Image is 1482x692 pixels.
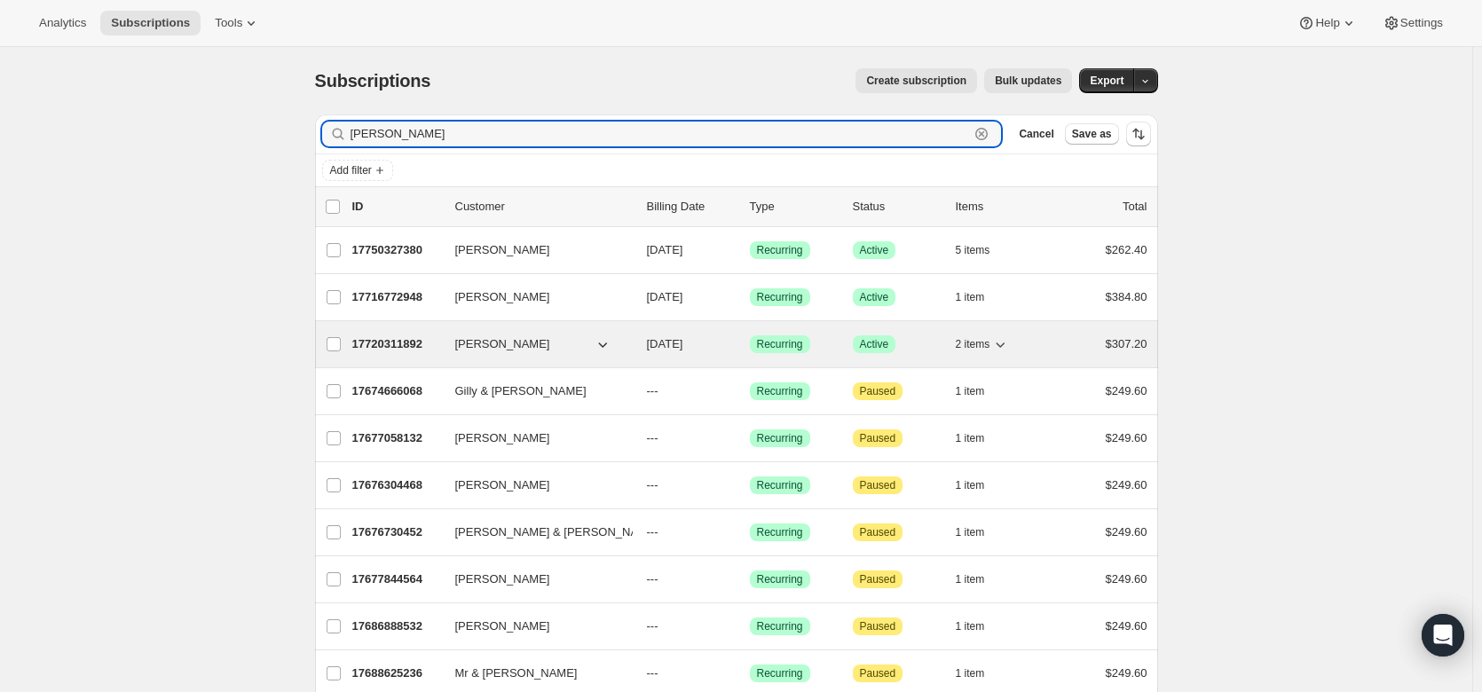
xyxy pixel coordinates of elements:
[455,198,633,216] p: Customer
[647,198,736,216] p: Billing Date
[866,74,966,88] span: Create subscription
[1106,572,1147,586] span: $249.60
[215,16,242,30] span: Tools
[956,337,990,351] span: 2 items
[1019,127,1053,141] span: Cancel
[647,290,683,303] span: [DATE]
[647,666,658,680] span: ---
[647,337,683,350] span: [DATE]
[956,238,1010,263] button: 5 items
[1065,123,1119,145] button: Save as
[1079,68,1134,93] button: Export
[956,426,1005,451] button: 1 item
[1090,74,1123,88] span: Export
[445,518,622,547] button: [PERSON_NAME] & [PERSON_NAME]
[956,666,985,680] span: 1 item
[330,163,372,177] span: Add filter
[352,570,441,588] p: 17677844564
[855,68,977,93] button: Create subscription
[315,71,431,90] span: Subscriptions
[757,619,803,633] span: Recurring
[860,525,896,539] span: Paused
[455,664,578,682] span: Mr & [PERSON_NAME]
[757,290,803,304] span: Recurring
[757,431,803,445] span: Recurring
[1106,619,1147,633] span: $249.60
[455,617,550,635] span: [PERSON_NAME]
[750,198,839,216] div: Type
[984,68,1072,93] button: Bulk updates
[956,384,985,398] span: 1 item
[445,612,622,641] button: [PERSON_NAME]
[352,520,1147,545] div: 17676730452[PERSON_NAME] & [PERSON_NAME]---SuccessRecurringAttentionPaused1 item$249.60
[1106,243,1147,256] span: $262.40
[1106,337,1147,350] span: $307.20
[352,335,441,353] p: 17720311892
[860,243,889,257] span: Active
[956,290,985,304] span: 1 item
[352,288,441,306] p: 17716772948
[455,570,550,588] span: [PERSON_NAME]
[647,431,658,444] span: ---
[445,236,622,264] button: [PERSON_NAME]
[956,619,985,633] span: 1 item
[1287,11,1368,35] button: Help
[956,525,985,539] span: 1 item
[322,160,393,181] button: Add filter
[956,520,1005,545] button: 1 item
[757,243,803,257] span: Recurring
[1106,290,1147,303] span: $384.80
[973,125,990,143] button: Clear
[860,666,896,680] span: Paused
[860,478,896,492] span: Paused
[352,567,1147,592] div: 17677844564[PERSON_NAME]---SuccessRecurringAttentionPaused1 item$249.60
[956,431,985,445] span: 1 item
[757,478,803,492] span: Recurring
[647,619,658,633] span: ---
[352,241,441,259] p: 17750327380
[1106,384,1147,397] span: $249.60
[1106,431,1147,444] span: $249.60
[1106,478,1147,491] span: $249.60
[860,290,889,304] span: Active
[956,243,990,257] span: 5 items
[860,431,896,445] span: Paused
[352,661,1147,686] div: 17688625236Mr & [PERSON_NAME]---SuccessRecurringAttentionPaused1 item$249.60
[647,384,658,397] span: ---
[352,523,441,541] p: 17676730452
[956,572,985,586] span: 1 item
[1372,11,1454,35] button: Settings
[956,567,1005,592] button: 1 item
[455,335,550,353] span: [PERSON_NAME]
[956,478,985,492] span: 1 item
[956,285,1005,310] button: 1 item
[352,426,1147,451] div: 17677058132[PERSON_NAME]---SuccessRecurringAttentionPaused1 item$249.60
[757,337,803,351] span: Recurring
[956,661,1005,686] button: 1 item
[860,619,896,633] span: Paused
[352,429,441,447] p: 17677058132
[1123,198,1147,216] p: Total
[757,666,803,680] span: Recurring
[445,283,622,311] button: [PERSON_NAME]
[757,384,803,398] span: Recurring
[956,614,1005,639] button: 1 item
[351,122,970,146] input: Filter subscribers
[352,382,441,400] p: 17674666068
[352,614,1147,639] div: 17686888532[PERSON_NAME]---SuccessRecurringAttentionPaused1 item$249.60
[445,424,622,452] button: [PERSON_NAME]
[757,525,803,539] span: Recurring
[860,337,889,351] span: Active
[647,243,683,256] span: [DATE]
[445,565,622,594] button: [PERSON_NAME]
[455,288,550,306] span: [PERSON_NAME]
[455,523,659,541] span: [PERSON_NAME] & [PERSON_NAME]
[1315,16,1339,30] span: Help
[995,74,1061,88] span: Bulk updates
[352,664,441,682] p: 17688625236
[647,478,658,491] span: ---
[352,285,1147,310] div: 17716772948[PERSON_NAME][DATE]SuccessRecurringSuccessActive1 item$384.80
[111,16,190,30] span: Subscriptions
[956,379,1005,404] button: 1 item
[352,332,1147,357] div: 17720311892[PERSON_NAME][DATE]SuccessRecurringSuccessActive2 items$307.20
